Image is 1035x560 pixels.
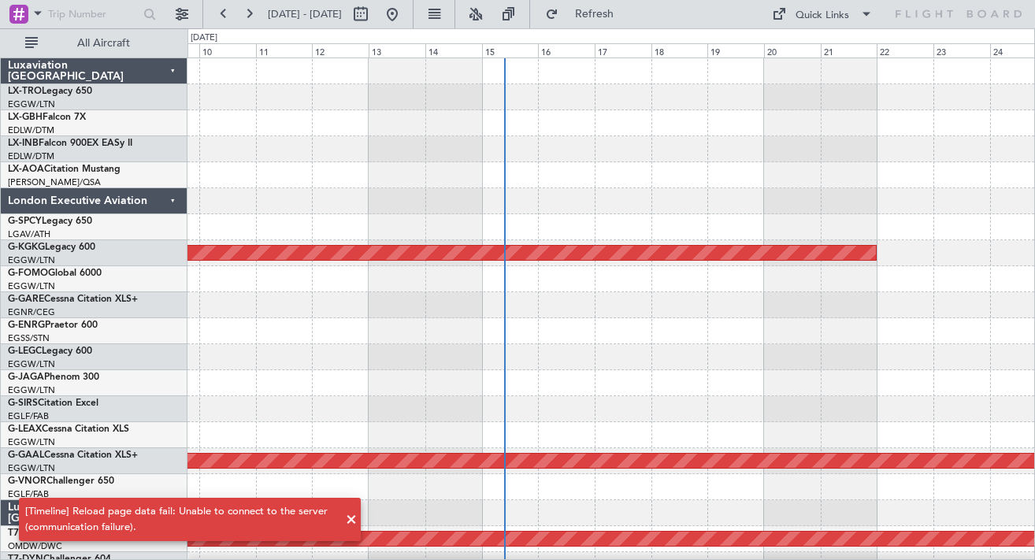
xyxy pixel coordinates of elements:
[821,43,877,57] div: 21
[933,43,990,57] div: 23
[8,87,92,96] a: LX-TROLegacy 650
[8,436,55,448] a: EGGW/LTN
[8,425,42,434] span: G-LEAX
[41,38,166,49] span: All Aircraft
[25,504,337,535] div: [Timeline] Reload page data fail: Unable to connect to the server (communication failure).
[8,347,42,356] span: G-LEGC
[651,43,708,57] div: 18
[8,295,44,304] span: G-GARE
[707,43,764,57] div: 19
[8,269,102,278] a: G-FOMOGlobal 6000
[312,43,369,57] div: 12
[8,451,138,460] a: G-GAALCessna Citation XLS+
[8,347,92,356] a: G-LEGCLegacy 600
[764,43,821,57] div: 20
[8,373,44,382] span: G-JAGA
[764,2,881,27] button: Quick Links
[8,399,98,408] a: G-SIRSCitation Excel
[8,217,42,226] span: G-SPCY
[8,358,55,370] a: EGGW/LTN
[8,113,43,122] span: LX-GBH
[482,43,539,57] div: 15
[8,384,55,396] a: EGGW/LTN
[538,2,632,27] button: Refresh
[595,43,651,57] div: 17
[8,451,44,460] span: G-GAAL
[8,165,44,174] span: LX-AOA
[48,2,139,26] input: Trip Number
[8,165,121,174] a: LX-AOACitation Mustang
[8,139,132,148] a: LX-INBFalcon 900EX EASy II
[8,410,49,422] a: EGLF/FAB
[369,43,425,57] div: 13
[8,87,42,96] span: LX-TRO
[8,243,45,252] span: G-KGKG
[17,31,171,56] button: All Aircraft
[8,228,50,240] a: LGAV/ATH
[8,477,114,486] a: G-VNORChallenger 650
[8,113,86,122] a: LX-GBHFalcon 7X
[199,43,256,57] div: 10
[8,399,38,408] span: G-SIRS
[8,98,55,110] a: EGGW/LTN
[191,32,217,45] div: [DATE]
[425,43,482,57] div: 14
[8,425,129,434] a: G-LEAXCessna Citation XLS
[796,8,849,24] div: Quick Links
[8,254,55,266] a: EGGW/LTN
[562,9,628,20] span: Refresh
[268,7,342,21] span: [DATE] - [DATE]
[877,43,933,57] div: 22
[256,43,313,57] div: 11
[8,306,55,318] a: EGNR/CEG
[8,295,138,304] a: G-GARECessna Citation XLS+
[8,176,101,188] a: [PERSON_NAME]/QSA
[8,280,55,292] a: EGGW/LTN
[8,321,98,330] a: G-ENRGPraetor 600
[8,373,99,382] a: G-JAGAPhenom 300
[8,269,48,278] span: G-FOMO
[8,139,39,148] span: LX-INB
[8,462,55,474] a: EGGW/LTN
[8,150,54,162] a: EDLW/DTM
[8,124,54,136] a: EDLW/DTM
[8,243,95,252] a: G-KGKGLegacy 600
[538,43,595,57] div: 16
[8,332,50,344] a: EGSS/STN
[8,321,45,330] span: G-ENRG
[8,217,92,226] a: G-SPCYLegacy 650
[8,477,46,486] span: G-VNOR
